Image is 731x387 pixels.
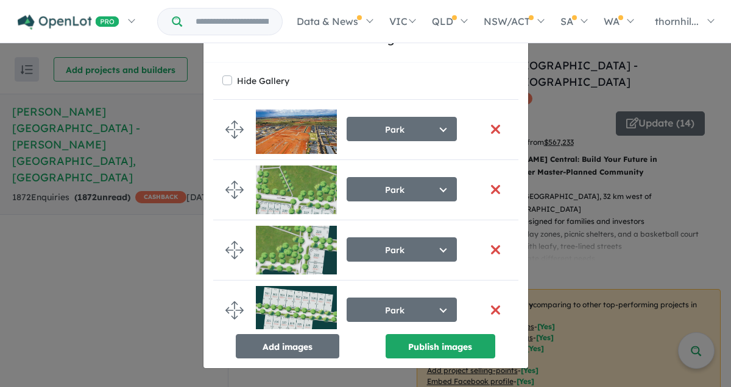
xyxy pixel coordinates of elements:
button: Park [347,237,457,262]
img: Thornhill%20Central%20Estate%20-%20Thornhill%20Park%20Stage%2011B.jpg [256,166,337,214]
button: Park [347,117,457,141]
span: thornhil... [655,15,699,27]
img: drag.svg [225,120,244,139]
img: Openlot PRO Logo White [18,15,119,30]
button: Park [347,298,457,322]
button: Publish images [386,334,495,358]
input: Try estate name, suburb, builder or developer [185,9,280,35]
img: Thornhill%20Central%20Estate%20-%20Thornhill%20Park___1737502768_0.jpg [256,105,337,154]
img: drag.svg [225,181,244,199]
img: Thornhill%20Central%20Estate%20-%20Thornhill%20Park%20Stage%2012.jpg [256,286,337,335]
img: drag.svg [225,301,244,319]
img: drag.svg [225,241,244,259]
button: Park [347,177,457,201]
img: Thornhill%20Central%20Estate%20-%20Thornhill%20Park%20Stage%2011A.jpg [256,226,337,274]
label: Hide Gallery [237,72,289,89]
button: Add images [236,334,339,358]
